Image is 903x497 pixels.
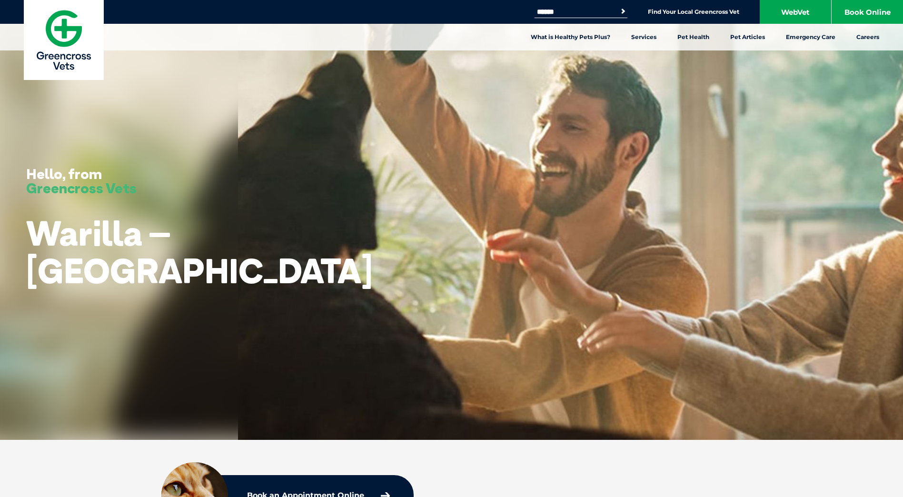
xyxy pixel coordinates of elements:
[621,24,667,50] a: Services
[720,24,775,50] a: Pet Articles
[775,24,846,50] a: Emergency Care
[26,167,137,195] h3: Hello, from
[648,8,739,16] a: Find Your Local Greencross Vet
[520,24,621,50] a: What is Healthy Pets Plus?
[26,179,137,197] span: Greencross Vets
[26,214,373,289] h1: Warilla – [GEOGRAPHIC_DATA]
[667,24,720,50] a: Pet Health
[846,24,890,50] a: Careers
[618,7,628,16] button: Search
